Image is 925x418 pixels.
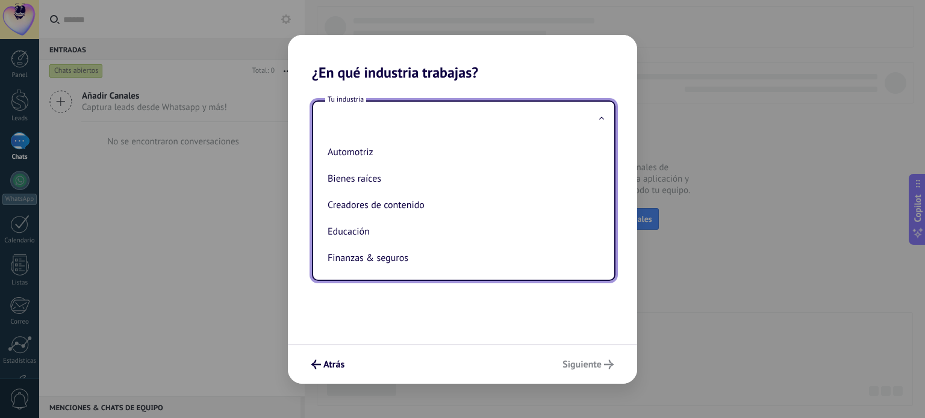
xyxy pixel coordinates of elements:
[306,354,350,375] button: Atrás
[288,35,637,81] h2: ¿En qué industria trabajas?
[325,94,366,105] span: Tu industria
[323,165,600,192] li: Bienes raíces
[323,360,344,369] span: Atrás
[323,192,600,218] li: Creadores de contenido
[323,218,600,245] li: Educación
[323,139,600,165] li: Automotriz
[323,245,600,271] li: Finanzas & seguros
[323,271,600,298] li: Gobierno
